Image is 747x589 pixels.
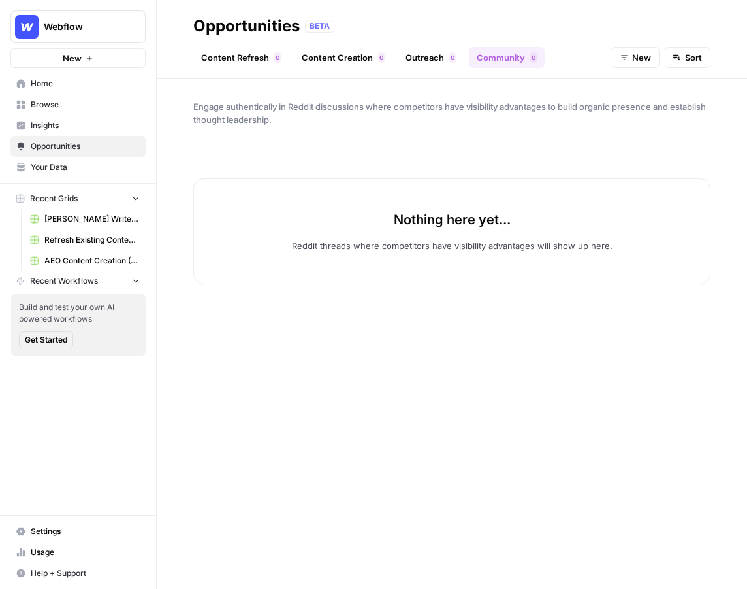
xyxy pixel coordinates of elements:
span: Help + Support [31,567,140,579]
a: Settings [10,521,146,542]
span: Refresh Existing Content (18) [44,234,140,246]
button: Help + Support [10,563,146,584]
img: Webflow Logo [15,15,39,39]
div: 0 [449,52,456,63]
span: Settings [31,526,140,537]
span: Browse [31,99,140,110]
button: New [612,47,660,68]
p: Nothing here yet... [394,210,511,229]
div: 0 [378,52,385,63]
span: Home [31,78,140,90]
button: Recent Grids [10,189,146,209]
div: Opportunities [193,16,300,37]
span: 0 [379,52,383,63]
span: New [632,51,651,64]
button: Get Started [19,331,73,348]
button: Recent Workflows [10,271,146,291]
a: Content Refresh0 [193,47,289,68]
button: Sort [665,47,710,68]
a: Home [10,73,146,94]
span: Get Started [25,334,67,346]
a: [PERSON_NAME] Write Informational Article [24,209,146,229]
span: 0 [276,52,279,63]
span: Your Data [31,161,140,173]
span: Build and test your own AI powered workflows [19,301,138,325]
a: Outreach0 [398,47,464,68]
a: Refresh Existing Content (18) [24,229,146,250]
p: Reddit threads where competitors have visibility advantages will show up here. [292,239,612,252]
div: 0 [530,52,537,63]
span: Webflow [44,20,123,33]
a: AEO Content Creation (14) [24,250,146,271]
div: 0 [274,52,281,63]
a: Content Creation0 [294,47,392,68]
span: AEO Content Creation (14) [44,255,140,267]
a: Your Data [10,157,146,178]
a: Browse [10,94,146,115]
div: BETA [305,20,334,33]
span: 0 [451,52,454,63]
a: Insights [10,115,146,136]
span: Sort [685,51,702,64]
span: Recent Workflows [30,275,98,287]
span: Insights [31,120,140,131]
span: [PERSON_NAME] Write Informational Article [44,213,140,225]
button: New [10,48,146,68]
span: Usage [31,547,140,558]
span: Opportunities [31,141,140,152]
span: New [63,52,82,65]
a: Community0 [469,47,545,68]
span: Recent Grids [30,193,78,205]
a: Usage [10,542,146,563]
a: Opportunities [10,136,146,157]
button: Workspace: Webflow [10,10,146,43]
span: Engage authentically in Reddit discussions where competitors have visibility advantages to build ... [193,100,710,126]
span: 0 [532,52,535,63]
